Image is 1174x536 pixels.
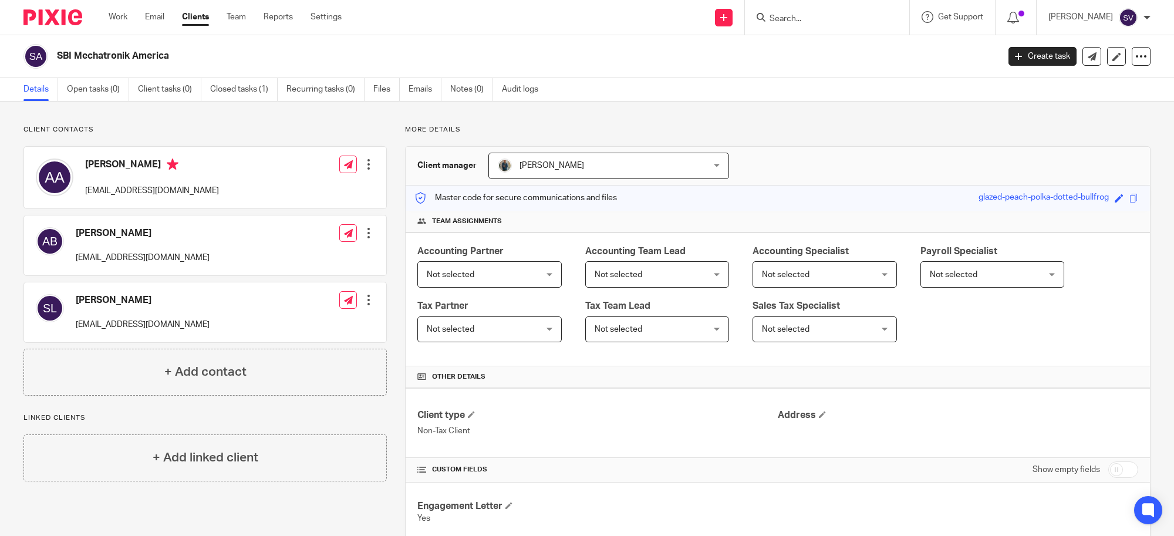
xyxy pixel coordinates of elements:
span: Not selected [930,271,977,279]
span: Not selected [427,325,474,333]
p: [EMAIL_ADDRESS][DOMAIN_NAME] [76,252,210,264]
span: Tax Team Lead [585,301,650,311]
i: Primary [167,159,178,170]
img: svg%3E [36,294,64,322]
img: svg%3E [1119,8,1138,27]
p: [EMAIL_ADDRESS][DOMAIN_NAME] [76,319,210,331]
span: Other details [432,372,485,382]
h3: Client manager [417,160,477,171]
span: Not selected [595,271,642,279]
a: Audit logs [502,78,547,101]
label: Show empty fields [1033,464,1100,476]
span: Accounting Specialist [753,247,849,256]
h4: Client type [417,409,778,422]
a: Notes (0) [450,78,493,101]
a: Files [373,78,400,101]
a: Team [227,11,246,23]
a: Recurring tasks (0) [286,78,365,101]
span: Team assignments [432,217,502,226]
p: Client contacts [23,125,387,134]
a: Clients [182,11,209,23]
span: [PERSON_NAME] [519,161,584,170]
p: Master code for secure communications and files [414,192,617,204]
p: Non-Tax Client [417,425,778,437]
a: Client tasks (0) [138,78,201,101]
h4: [PERSON_NAME] [85,159,219,173]
span: Not selected [427,271,474,279]
img: Pixie [23,9,82,25]
h4: [PERSON_NAME] [76,294,210,306]
h4: + Add contact [164,363,247,381]
span: Sales Tax Specialist [753,301,840,311]
span: Tax Partner [417,301,468,311]
a: Open tasks (0) [67,78,129,101]
span: Not selected [595,325,642,333]
h4: + Add linked client [153,449,258,467]
img: svg%3E [36,227,64,255]
span: Accounting Team Lead [585,247,686,256]
a: Reports [264,11,293,23]
a: Email [145,11,164,23]
input: Search [768,14,874,25]
h4: Engagement Letter [417,500,778,513]
span: Get Support [938,13,983,21]
a: Work [109,11,127,23]
a: Emails [409,78,441,101]
img: svg%3E [23,44,48,69]
img: svg%3E [36,159,73,196]
a: Create task [1008,47,1077,66]
span: Payroll Specialist [920,247,997,256]
a: Closed tasks (1) [210,78,278,101]
span: Not selected [762,325,809,333]
p: Linked clients [23,413,387,423]
div: glazed-peach-polka-dotted-bullfrog [979,191,1109,205]
img: DSC08415.jpg [498,159,512,173]
h4: Address [778,409,1138,422]
h2: SBI Mechatronik America [57,50,804,62]
span: Yes [417,514,430,522]
p: [EMAIL_ADDRESS][DOMAIN_NAME] [85,185,219,197]
h4: [PERSON_NAME] [76,227,210,240]
span: Not selected [762,271,809,279]
p: More details [405,125,1151,134]
a: Details [23,78,58,101]
h4: CUSTOM FIELDS [417,465,778,474]
a: Settings [311,11,342,23]
p: [PERSON_NAME] [1048,11,1113,23]
span: Accounting Partner [417,247,504,256]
